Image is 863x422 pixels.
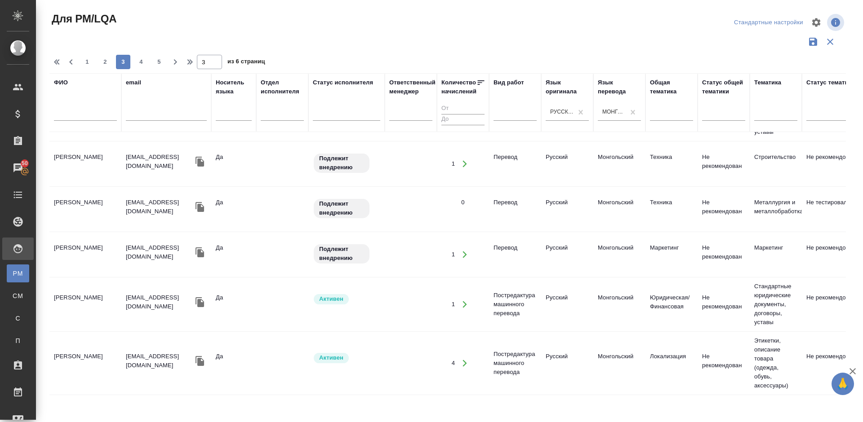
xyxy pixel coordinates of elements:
[452,250,455,259] div: 1
[452,359,455,368] div: 4
[593,239,645,270] td: Монгольский
[645,148,698,180] td: Техника
[832,373,854,395] button: 🙏
[319,295,343,303] p: Активен
[11,291,25,300] span: CM
[645,193,698,225] td: Техника
[541,148,593,180] td: Русский
[319,154,364,172] p: Подлежит внедрению
[2,157,34,179] a: 50
[98,55,112,69] button: 2
[645,239,698,270] td: Маркетинг
[7,332,29,350] a: П
[452,300,455,309] div: 1
[11,336,25,345] span: П
[211,239,256,270] td: Да
[193,155,207,168] button: Скопировать
[645,289,698,320] td: Юридическая/Финансовая
[11,314,25,323] span: С
[489,239,541,270] td: Перевод
[313,293,380,305] div: Рядовой исполнитель: назначай с учетом рейтинга
[126,153,193,171] p: [EMAIL_ADDRESS][DOMAIN_NAME]
[489,345,541,381] td: Постредактура машинного перевода
[541,347,593,379] td: Русский
[16,159,33,168] span: 50
[152,57,166,66] span: 5
[319,245,364,263] p: Подлежит внедрению
[455,354,474,373] button: Открыть работы
[441,103,485,114] input: От
[550,108,574,116] div: Русский
[461,198,464,207] div: 0
[489,286,541,322] td: Постредактура машинного перевода
[822,33,839,50] button: Сбросить фильтры
[49,239,121,270] td: [PERSON_NAME]
[193,295,207,309] button: Скопировать
[541,239,593,270] td: Русский
[455,246,474,264] button: Открыть работы
[702,78,745,96] div: Статус общей тематики
[126,352,193,370] p: [EMAIL_ADDRESS][DOMAIN_NAME]
[750,193,802,225] td: Металлургия и металлобработка
[750,148,802,180] td: Строительство
[593,289,645,320] td: Монгольский
[546,78,589,96] div: Язык оригинала
[313,352,380,364] div: Рядовой исполнитель: назначай с учетом рейтинга
[732,16,805,30] div: split button
[750,277,802,331] td: Стандартные юридические документы, договоры, уставы
[134,57,148,66] span: 4
[489,193,541,225] td: Перевод
[441,78,476,96] div: Количество начислений
[645,347,698,379] td: Локализация
[49,289,121,320] td: [PERSON_NAME]
[593,193,645,225] td: Монгольский
[835,374,850,393] span: 🙏
[313,198,380,219] div: Свежая кровь: на первые 3 заказа по тематике ставь редактора и фиксируй оценки
[827,14,846,31] span: Посмотреть информацию
[49,193,121,225] td: [PERSON_NAME]
[313,243,380,264] div: Свежая кровь: на первые 3 заказа по тематике ставь редактора и фиксируй оценки
[389,78,436,96] div: Ответственный менеджер
[650,78,693,96] div: Общая тематика
[441,114,485,125] input: До
[313,78,373,87] div: Статус исполнителя
[211,289,256,320] td: Да
[313,153,380,174] div: Свежая кровь: на первые 3 заказа по тематике ставь редактора и фиксируй оценки
[126,78,141,87] div: email
[7,309,29,327] a: С
[49,12,116,26] span: Для PM/LQA
[7,264,29,282] a: PM
[126,293,193,311] p: [EMAIL_ADDRESS][DOMAIN_NAME]
[452,159,455,168] div: 1
[211,193,256,225] td: Да
[126,198,193,216] p: [EMAIL_ADDRESS][DOMAIN_NAME]
[698,148,750,180] td: Не рекомендован
[261,78,304,96] div: Отдел исполнителя
[805,12,827,33] span: Настроить таблицу
[455,155,474,173] button: Открыть работы
[11,269,25,278] span: PM
[806,78,855,87] div: Статус тематики
[211,148,256,180] td: Да
[126,243,193,261] p: [EMAIL_ADDRESS][DOMAIN_NAME]
[698,239,750,270] td: Не рекомендован
[193,200,207,214] button: Скопировать
[455,295,474,314] button: Открыть работы
[489,148,541,180] td: Перевод
[593,347,645,379] td: Монгольский
[598,78,641,96] div: Язык перевода
[541,289,593,320] td: Русский
[7,287,29,305] a: CM
[494,78,524,87] div: Вид работ
[319,199,364,217] p: Подлежит внедрению
[54,78,68,87] div: ФИО
[193,246,207,259] button: Скопировать
[49,347,121,379] td: [PERSON_NAME]
[805,33,822,50] button: Сохранить фильтры
[80,57,94,66] span: 1
[80,55,94,69] button: 1
[698,289,750,320] td: Не рекомендован
[211,347,256,379] td: Да
[750,332,802,395] td: Этикетки, описание товара (одежда, обувь, аксессуары)
[593,148,645,180] td: Монгольский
